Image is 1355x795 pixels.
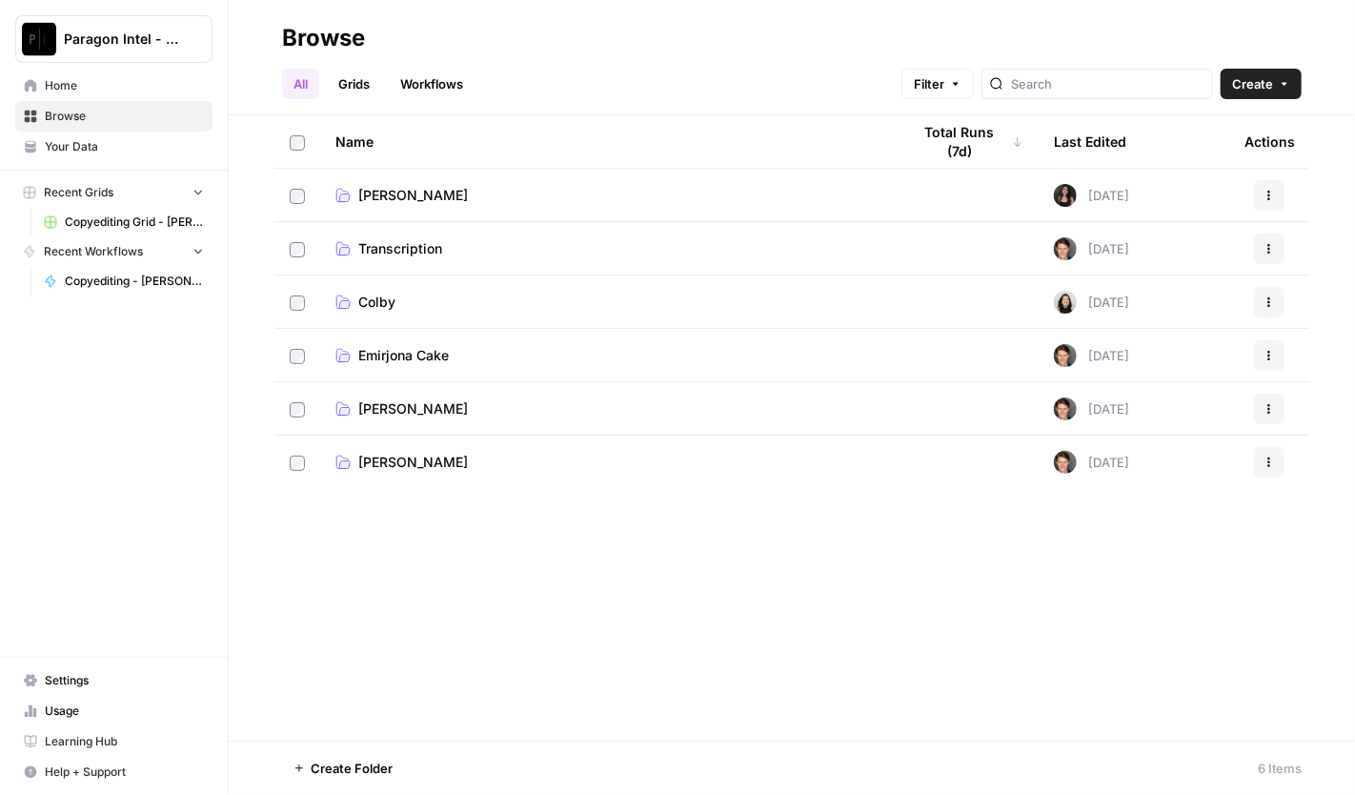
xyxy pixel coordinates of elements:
[45,733,204,750] span: Learning Hub
[1054,451,1077,474] img: qw00ik6ez51o8uf7vgx83yxyzow9
[1011,74,1204,93] input: Search
[15,726,212,757] a: Learning Hub
[65,273,204,290] span: Copyediting - [PERSON_NAME]
[358,346,449,365] span: Emirjona Cake
[1054,237,1129,260] div: [DATE]
[1054,397,1129,420] div: [DATE]
[335,399,880,418] a: [PERSON_NAME]
[45,138,204,155] span: Your Data
[358,293,395,312] span: Colby
[358,239,442,258] span: Transcription
[1054,344,1129,367] div: [DATE]
[335,186,880,205] a: [PERSON_NAME]
[1054,291,1077,314] img: t5ef5oef8zpw1w4g2xghobes91mw
[65,214,204,231] span: Copyediting Grid - [PERSON_NAME]
[15,101,212,132] a: Browse
[45,703,204,720] span: Usage
[35,266,212,296] a: Copyediting - [PERSON_NAME]
[1054,184,1129,207] div: [DATE]
[64,30,179,49] span: Paragon Intel - Copyediting
[335,453,880,472] a: [PERSON_NAME]
[335,293,880,312] a: Colby
[45,108,204,125] span: Browse
[15,71,212,101] a: Home
[335,115,880,168] div: Name
[335,346,880,365] a: Emirjona Cake
[358,453,468,472] span: [PERSON_NAME]
[1054,115,1126,168] div: Last Edited
[282,69,319,99] a: All
[1054,397,1077,420] img: qw00ik6ez51o8uf7vgx83yxyzow9
[358,399,468,418] span: [PERSON_NAME]
[358,186,468,205] span: [PERSON_NAME]
[335,239,880,258] a: Transcription
[1054,451,1129,474] div: [DATE]
[282,753,404,784] button: Create Folder
[1258,759,1302,778] div: 6 Items
[1054,291,1129,314] div: [DATE]
[15,696,212,726] a: Usage
[911,115,1023,168] div: Total Runs (7d)
[44,184,113,201] span: Recent Grids
[15,178,212,207] button: Recent Grids
[15,665,212,696] a: Settings
[914,74,944,93] span: Filter
[901,69,974,99] button: Filter
[44,243,143,260] span: Recent Workflows
[1054,237,1077,260] img: qw00ik6ez51o8uf7vgx83yxyzow9
[1054,184,1077,207] img: 5nlru5lqams5xbrbfyykk2kep4hl
[15,757,212,787] button: Help + Support
[15,132,212,162] a: Your Data
[1244,115,1295,168] div: Actions
[35,207,212,237] a: Copyediting Grid - [PERSON_NAME]
[45,672,204,689] span: Settings
[45,764,204,781] span: Help + Support
[327,69,381,99] a: Grids
[15,237,212,266] button: Recent Workflows
[22,22,56,56] img: Paragon Intel - Copyediting Logo
[282,23,365,53] div: Browse
[1232,74,1273,93] span: Create
[45,77,204,94] span: Home
[1054,344,1077,367] img: qw00ik6ez51o8uf7vgx83yxyzow9
[1221,69,1302,99] button: Create
[389,69,475,99] a: Workflows
[15,15,212,63] button: Workspace: Paragon Intel - Copyediting
[311,759,393,778] span: Create Folder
